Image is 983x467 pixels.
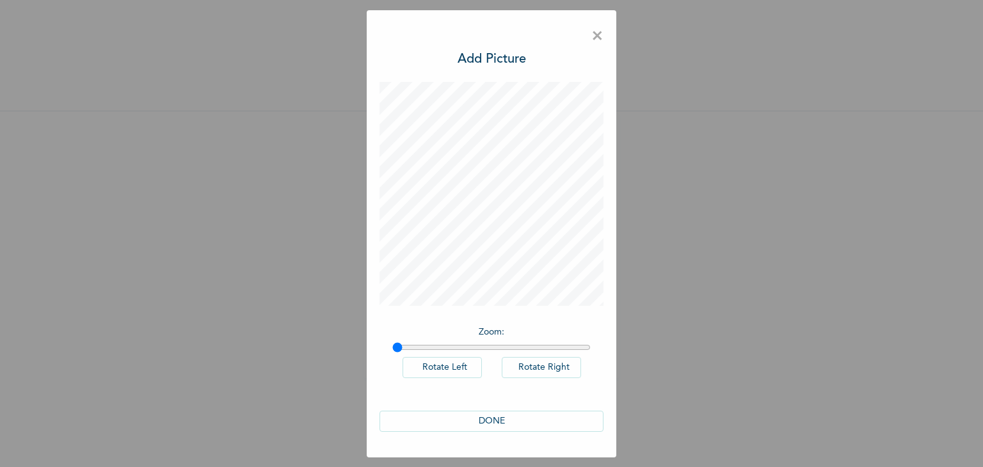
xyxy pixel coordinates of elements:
span: × [591,23,603,50]
button: Rotate Right [502,357,581,378]
button: DONE [380,411,603,432]
p: Zoom : [392,326,591,339]
button: Rotate Left [403,357,482,378]
h3: Add Picture [458,50,526,69]
span: Please add a recent Passport Photograph [376,235,607,287]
